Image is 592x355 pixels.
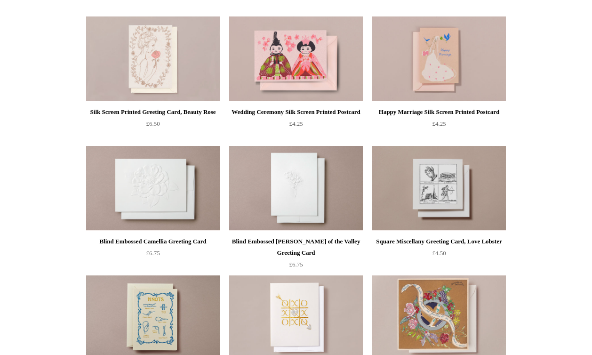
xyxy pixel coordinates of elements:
img: Silk Screen Printed Greeting Card, Beauty Rose [86,16,220,101]
span: £4.25 [289,120,303,127]
img: Happy Marriage Silk Screen Printed Postcard [372,16,506,101]
img: Square Miscellany Greeting Card, Love Lobster [372,146,506,231]
img: Blind Embossed Camellia Greeting Card [86,146,220,231]
img: Blind Embossed Lily of the Valley Greeting Card [229,146,363,231]
div: Blind Embossed [PERSON_NAME] of the Valley Greeting Card [232,236,360,258]
div: Square Miscellany Greeting Card, Love Lobster [375,236,504,247]
a: Blind Embossed [PERSON_NAME] of the Valley Greeting Card £6.75 [229,236,363,274]
a: Blind Embossed Camellia Greeting Card £6.75 [86,236,220,274]
div: Silk Screen Printed Greeting Card, Beauty Rose [88,106,217,118]
img: Wedding Ceremony Silk Screen Printed Postcard [229,16,363,101]
a: Silk Screen Printed Greeting Card, Beauty Rose Silk Screen Printed Greeting Card, Beauty Rose [86,16,220,101]
a: Happy Marriage Silk Screen Printed Postcard £4.25 [372,106,506,145]
span: £4.50 [432,250,446,257]
a: Wedding Ceremony Silk Screen Printed Postcard £4.25 [229,106,363,145]
span: £6.75 [289,261,303,268]
span: £6.75 [146,250,160,257]
span: £4.25 [432,120,446,127]
a: Square Miscellany Greeting Card, Love Lobster £4.50 [372,236,506,274]
a: Happy Marriage Silk Screen Printed Postcard Happy Marriage Silk Screen Printed Postcard [372,16,506,101]
a: Silk Screen Printed Greeting Card, Beauty Rose £6.50 [86,106,220,145]
div: Happy Marriage Silk Screen Printed Postcard [375,106,504,118]
a: Wedding Ceremony Silk Screen Printed Postcard Wedding Ceremony Silk Screen Printed Postcard [229,16,363,101]
a: Blind Embossed Lily of the Valley Greeting Card Blind Embossed Lily of the Valley Greeting Card [229,146,363,231]
span: £6.50 [146,120,160,127]
a: Blind Embossed Camellia Greeting Card Blind Embossed Camellia Greeting Card [86,146,220,231]
div: Wedding Ceremony Silk Screen Printed Postcard [232,106,360,118]
a: Square Miscellany Greeting Card, Love Lobster Square Miscellany Greeting Card, Love Lobster [372,146,506,231]
div: Blind Embossed Camellia Greeting Card [88,236,217,247]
